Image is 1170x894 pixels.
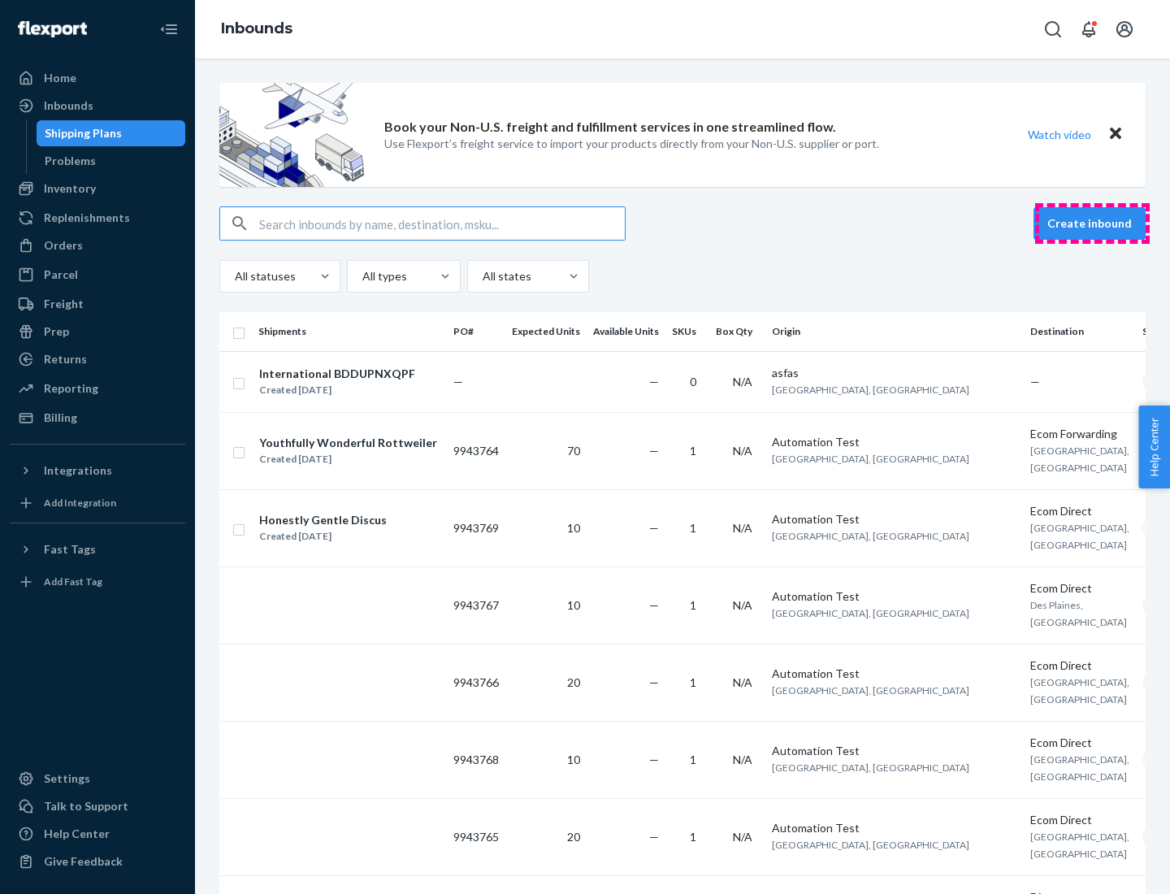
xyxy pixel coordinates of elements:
[587,312,665,351] th: Available Units
[733,598,752,612] span: N/A
[649,598,659,612] span: —
[1030,831,1129,860] span: [GEOGRAPHIC_DATA], [GEOGRAPHIC_DATA]
[259,512,387,528] div: Honestly Gentle Discus
[1030,812,1129,828] div: Ecom Direct
[37,148,186,174] a: Problems
[1030,735,1129,751] div: Ecom Direct
[1030,503,1129,519] div: Ecom Direct
[1030,445,1129,474] span: [GEOGRAPHIC_DATA], [GEOGRAPHIC_DATA]
[447,566,505,644] td: 9943767
[772,530,969,542] span: [GEOGRAPHIC_DATA], [GEOGRAPHIC_DATA]
[733,375,752,388] span: N/A
[1030,657,1129,674] div: Ecom Direct
[233,268,235,284] input: All statuses
[44,462,112,479] div: Integrations
[44,237,83,254] div: Orders
[772,588,1017,605] div: Automation Test
[44,853,123,870] div: Give Feedback
[665,312,709,351] th: SKUs
[690,675,696,689] span: 1
[567,521,580,535] span: 10
[44,98,93,114] div: Inbounds
[44,410,77,426] div: Billing
[649,444,659,458] span: —
[567,444,580,458] span: 70
[44,380,98,397] div: Reporting
[1017,123,1102,146] button: Watch video
[567,598,580,612] span: 10
[44,296,84,312] div: Freight
[1072,13,1105,46] button: Open notifications
[10,205,185,231] a: Replenishments
[10,458,185,484] button: Integrations
[259,435,437,451] div: Youthfully Wonderful Rottweiler
[649,675,659,689] span: —
[384,136,879,152] p: Use Flexport’s freight service to import your products directly from your Non-U.S. supplier or port.
[772,434,1017,450] div: Automation Test
[1108,13,1141,46] button: Open account menu
[447,721,505,798] td: 9943768
[772,743,1017,759] div: Automation Test
[649,753,659,766] span: —
[733,675,752,689] span: N/A
[690,444,696,458] span: 1
[1030,753,1129,783] span: [GEOGRAPHIC_DATA], [GEOGRAPHIC_DATA]
[1030,676,1129,705] span: [GEOGRAPHIC_DATA], [GEOGRAPHIC_DATA]
[44,180,96,197] div: Inventory
[772,839,969,851] span: [GEOGRAPHIC_DATA], [GEOGRAPHIC_DATA]
[44,770,90,787] div: Settings
[44,798,128,814] div: Talk to Support
[1105,123,1126,146] button: Close
[10,65,185,91] a: Home
[447,412,505,489] td: 9943764
[44,496,116,510] div: Add Integration
[153,13,185,46] button: Close Navigation
[1037,13,1069,46] button: Open Search Box
[772,684,969,697] span: [GEOGRAPHIC_DATA], [GEOGRAPHIC_DATA]
[772,666,1017,682] div: Automation Test
[45,153,96,169] div: Problems
[447,798,505,875] td: 9943765
[733,753,752,766] span: N/A
[567,753,580,766] span: 10
[44,323,69,340] div: Prep
[10,232,185,258] a: Orders
[649,830,659,844] span: —
[259,528,387,545] div: Created [DATE]
[10,375,185,401] a: Reporting
[10,536,185,562] button: Fast Tags
[45,125,122,141] div: Shipping Plans
[690,375,696,388] span: 0
[733,830,752,844] span: N/A
[10,319,185,345] a: Prep
[10,176,185,202] a: Inventory
[567,830,580,844] span: 20
[690,753,696,766] span: 1
[1030,375,1040,388] span: —
[10,490,185,516] a: Add Integration
[10,262,185,288] a: Parcel
[384,118,836,137] p: Book your Non-U.S. freight and fulfillment services in one streamlined flow.
[259,382,415,398] div: Created [DATE]
[1030,426,1129,442] div: Ecom Forwarding
[1033,207,1146,240] button: Create inbound
[44,267,78,283] div: Parcel
[1138,406,1170,488] button: Help Center
[481,268,483,284] input: All states
[733,521,752,535] span: N/A
[1024,312,1136,351] th: Destination
[44,575,102,588] div: Add Fast Tag
[44,541,96,558] div: Fast Tags
[447,644,505,721] td: 9943766
[505,312,587,351] th: Expected Units
[18,21,87,37] img: Flexport logo
[772,365,1017,381] div: asfas
[10,291,185,317] a: Freight
[259,207,625,240] input: Search inbounds by name, destination, msku...
[447,489,505,566] td: 9943769
[44,826,110,842] div: Help Center
[649,375,659,388] span: —
[10,569,185,595] a: Add Fast Tag
[690,598,696,612] span: 1
[10,346,185,372] a: Returns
